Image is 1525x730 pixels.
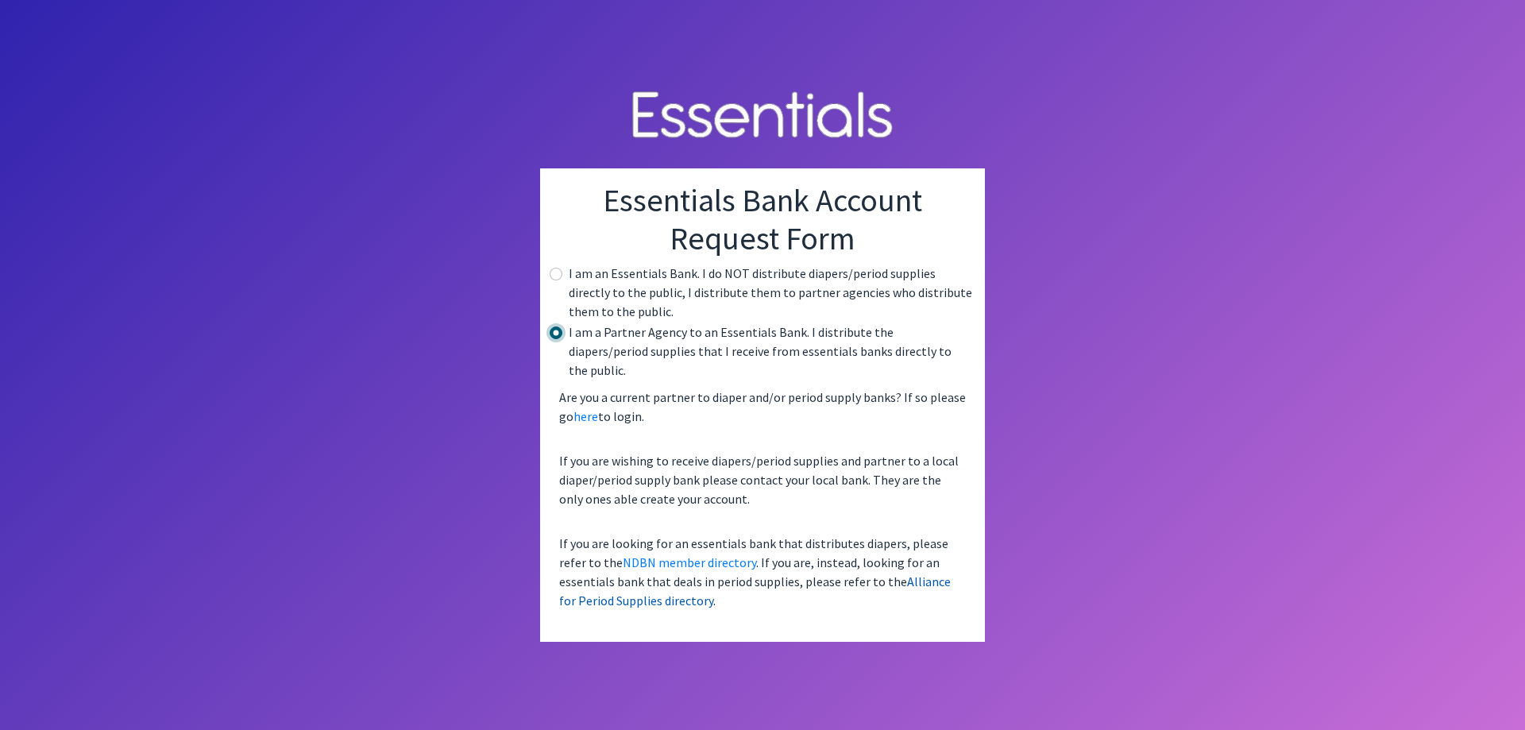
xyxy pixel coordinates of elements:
img: Human Essentials [620,75,905,157]
h1: Essentials Bank Account Request Form [553,181,972,257]
label: I am a Partner Agency to an Essentials Bank. I distribute the diapers/period supplies that I rece... [569,323,972,380]
a: NDBN member directory [623,554,756,570]
p: If you are looking for an essentials bank that distributes diapers, please refer to the . If you ... [553,527,972,616]
p: If you are wishing to receive diapers/period supplies and partner to a local diaper/period supply... [553,445,972,515]
p: Are you a current partner to diaper and/or period supply banks? If so please go to login. [553,381,972,432]
a: here [573,408,598,424]
label: I am an Essentials Bank. I do NOT distribute diapers/period supplies directly to the public, I di... [569,264,972,321]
